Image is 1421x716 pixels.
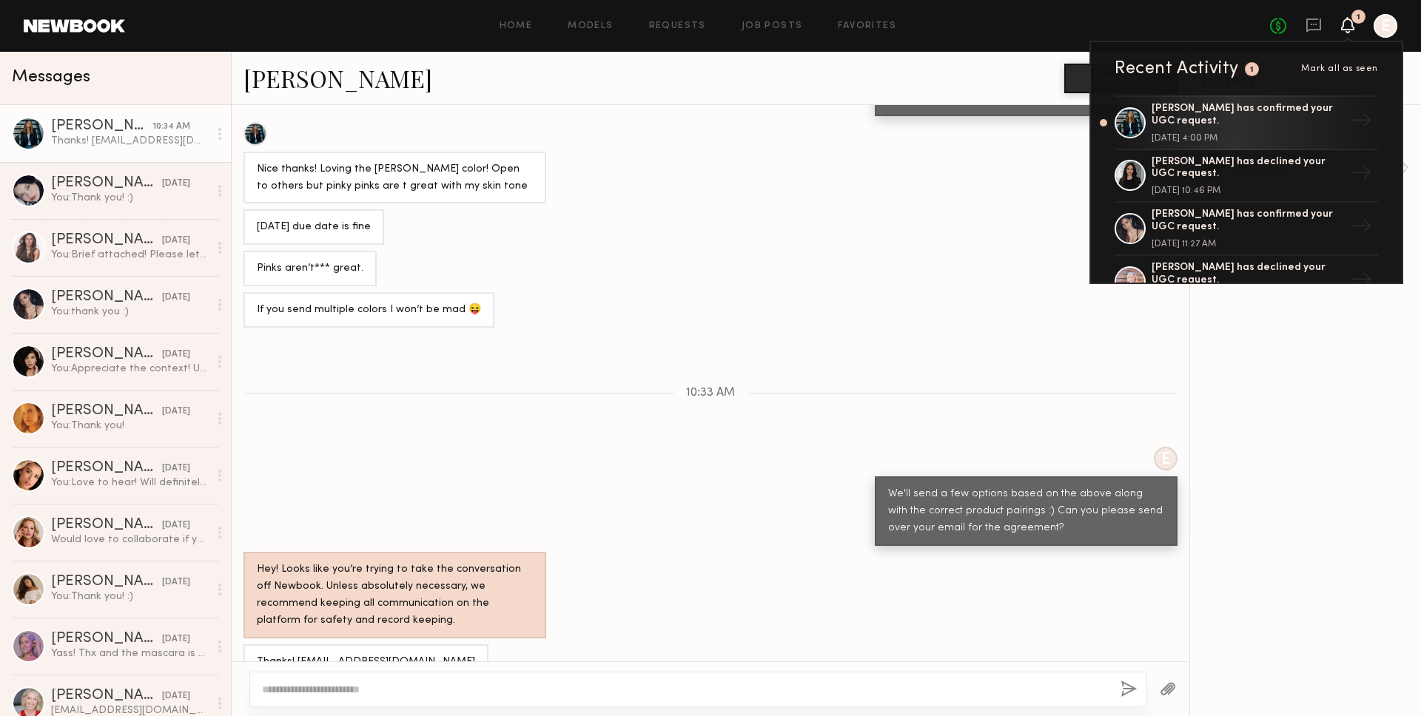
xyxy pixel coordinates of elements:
[51,575,162,590] div: [PERSON_NAME]
[500,21,533,31] a: Home
[243,62,432,94] a: [PERSON_NAME]
[162,177,190,191] div: [DATE]
[51,233,162,248] div: [PERSON_NAME]
[162,519,190,533] div: [DATE]
[257,219,371,236] div: [DATE] due date is fine
[51,518,162,533] div: [PERSON_NAME]
[1250,66,1254,74] div: 1
[1064,64,1178,93] button: Book model
[1064,71,1178,84] a: Book model
[51,646,209,661] div: Yass! Thx and the mascara is outstanding, of course!
[1344,156,1378,195] div: →
[162,632,190,646] div: [DATE]
[51,590,209,604] div: You: Thank you! :)
[1152,209,1344,234] div: [PERSON_NAME] has confirmed your UGC request.
[1152,186,1344,195] div: [DATE] 10:46 PM
[1115,60,1239,78] div: Recent Activity
[162,291,190,305] div: [DATE]
[1344,263,1378,301] div: →
[257,161,533,195] div: Nice thanks! Loving the [PERSON_NAME] color! Open to others but pinky pinks are t great with my s...
[257,654,475,671] div: Thanks! [EMAIL_ADDRESS][DOMAIN_NAME]
[51,362,209,376] div: You: Appreciate the context! Unfortunately this won't work for our UGC program but if anything ch...
[888,486,1164,537] div: We'll send a few options based on the above along with the correct product pairings :) Can you pl...
[51,134,209,148] div: Thanks! [EMAIL_ADDRESS][DOMAIN_NAME]
[1115,150,1378,203] a: [PERSON_NAME] has declined your UGC request.[DATE] 10:46 PM→
[1374,14,1397,38] a: E
[838,21,896,31] a: Favorites
[686,387,735,399] span: 10:33 AM
[162,405,190,419] div: [DATE]
[1152,262,1344,287] div: [PERSON_NAME] has declined your UGC request.
[162,575,190,590] div: [DATE]
[12,69,90,86] span: Messages
[257,561,533,629] div: Hey! Looks like you’re trying to take the conversation off Newbook. Unless absolutely necessary, ...
[162,348,190,362] div: [DATE]
[1152,134,1344,143] div: [DATE] 4:00 PM
[152,120,190,134] div: 10:34 AM
[51,689,162,703] div: [PERSON_NAME]
[1115,203,1378,256] a: [PERSON_NAME] has confirmed your UGC request.[DATE] 11:27 AM→
[51,533,209,547] div: Would love to collaborate if you’re still looking
[1301,64,1378,73] span: Mark all as seen
[51,461,162,476] div: [PERSON_NAME]
[51,404,162,419] div: [PERSON_NAME]
[51,290,162,305] div: [PERSON_NAME]
[1115,95,1378,150] a: [PERSON_NAME] has confirmed your UGC request.[DATE] 4:00 PM→
[1152,156,1344,181] div: [PERSON_NAME] has declined your UGC request.
[162,462,190,476] div: [DATE]
[257,260,363,277] div: Pinks aren’t*** great.
[51,476,209,490] div: You: Love to hear! Will definitely be in touch :)
[649,21,706,31] a: Requests
[1115,256,1378,309] a: [PERSON_NAME] has declined your UGC request.→
[162,689,190,703] div: [DATE]
[51,176,162,191] div: [PERSON_NAME]
[1344,104,1378,142] div: →
[51,119,152,134] div: [PERSON_NAME]
[51,191,209,205] div: You: Thank you! :)
[742,21,803,31] a: Job Posts
[1357,13,1360,21] div: 1
[257,302,481,319] div: If you send multiple colors I won’t be mad 😝
[51,305,209,319] div: You: thank you :)
[51,347,162,362] div: [PERSON_NAME]
[1152,103,1344,128] div: [PERSON_NAME] has confirmed your UGC request.
[51,248,209,262] div: You: Brief attached! Please let me know if you have any questions :)
[1344,209,1378,248] div: →
[51,419,209,433] div: You: Thank you!
[51,632,162,646] div: [PERSON_NAME]
[568,21,613,31] a: Models
[162,234,190,248] div: [DATE]
[1152,240,1344,249] div: [DATE] 11:27 AM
